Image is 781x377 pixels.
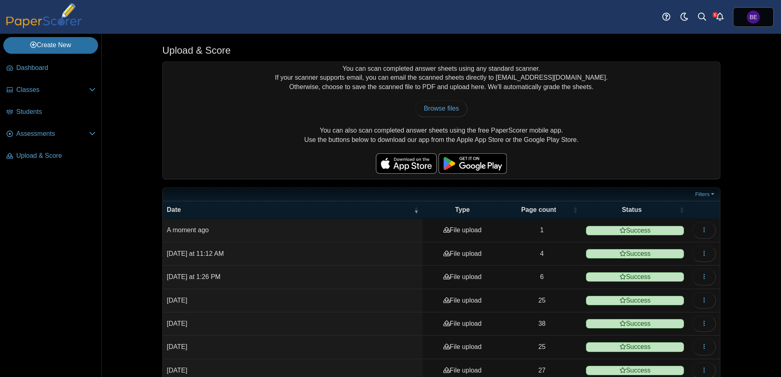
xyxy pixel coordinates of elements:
span: Type [427,205,498,214]
a: Classes [3,81,99,100]
span: Success [586,366,684,375]
td: 25 [502,336,582,359]
span: Success [586,226,684,235]
span: Ben England [747,11,760,24]
span: Ben England [750,14,757,20]
td: File upload [423,219,502,242]
span: Success [586,319,684,329]
span: Page count [506,205,571,214]
span: Status [586,205,678,214]
td: 6 [502,266,582,289]
a: Students [3,102,99,122]
td: 1 [502,219,582,242]
span: Classes [16,85,89,94]
td: File upload [423,242,502,266]
span: Browse files [424,105,459,112]
time: Sep 22, 2025 at 10:13 AM [167,367,187,374]
time: Sep 24, 2025 at 1:26 PM [167,273,220,280]
span: Status : Activate to sort [679,206,684,214]
span: Upload & Score [16,151,96,160]
span: Page count : Activate to sort [573,206,578,214]
time: Sep 22, 2025 at 10:41 AM [167,297,187,304]
h1: Upload & Score [162,44,231,57]
a: Alerts [711,8,729,26]
time: Sep 26, 2025 at 11:12 AM [167,250,224,257]
td: 4 [502,242,582,266]
img: PaperScorer [3,3,85,28]
td: File upload [423,312,502,336]
img: apple-store-badge.svg [376,153,437,174]
td: File upload [423,336,502,359]
span: Assessments [16,129,89,138]
time: Sep 22, 2025 at 10:16 AM [167,343,187,350]
td: File upload [423,289,502,312]
span: Dashboard [16,63,96,72]
td: 25 [502,289,582,312]
span: Date : Activate to remove sorting [414,206,419,214]
span: Success [586,249,684,259]
time: Sep 29, 2025 at 4:01 PM [167,227,209,233]
img: google-play-badge.png [438,153,507,174]
a: Browse files [415,100,467,117]
span: Date [167,205,412,214]
a: Assessments [3,124,99,144]
td: 38 [502,312,582,336]
div: You can scan completed answer sheets using any standard scanner. If your scanner supports email, ... [163,62,720,179]
span: Success [586,296,684,305]
span: Success [586,272,684,282]
a: Dashboard [3,59,99,78]
span: Students [16,107,96,116]
span: Success [586,342,684,352]
a: Filters [693,190,718,198]
a: Upload & Score [3,146,99,166]
time: Sep 22, 2025 at 10:33 AM [167,320,187,327]
a: Ben England [733,7,774,27]
a: Create New [3,37,98,53]
a: PaperScorer [3,22,85,29]
td: File upload [423,266,502,289]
